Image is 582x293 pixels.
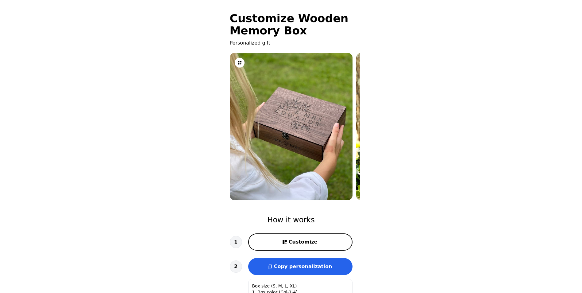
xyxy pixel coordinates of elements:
[230,215,353,225] h2: How it works
[248,258,353,275] button: Copy personalization
[356,45,479,209] img: 2.jpeg
[234,238,237,246] span: 1
[274,264,332,269] span: Copy personalization
[230,39,353,47] p: Personalized gift
[230,45,353,209] img: 1.jpeg
[234,263,237,270] span: 2
[248,233,353,251] button: Customize
[289,238,318,246] span: Customize
[230,12,353,37] h1: Customize Wooden Memory Box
